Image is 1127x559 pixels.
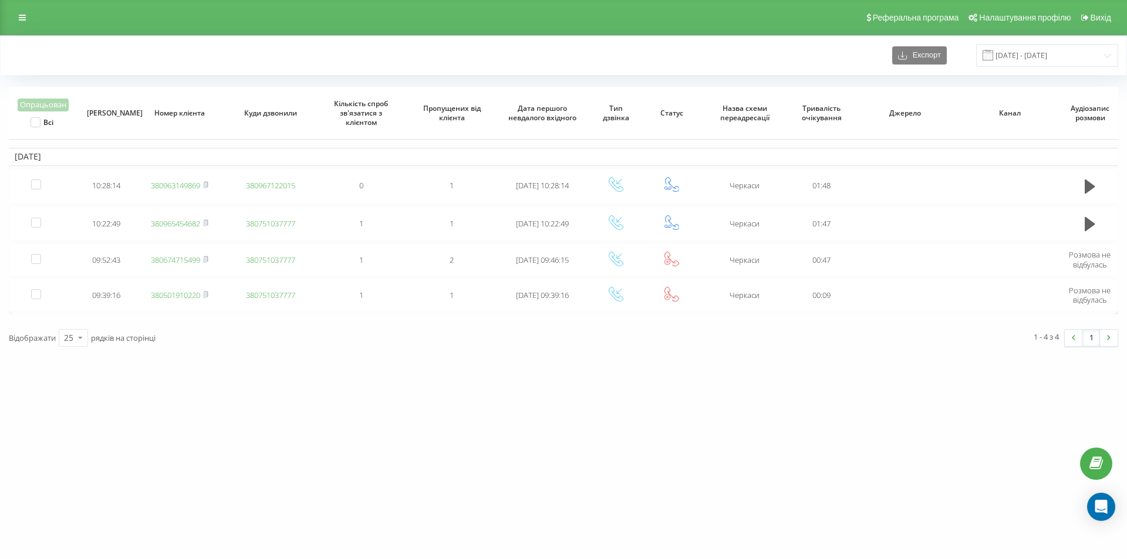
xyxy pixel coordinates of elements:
div: 1 - 4 з 4 [1034,331,1059,343]
span: 1 [450,218,454,229]
span: 0 [359,180,363,191]
a: 380963149869 [151,180,200,191]
a: 380751037777 [246,290,295,300]
span: Статус [652,109,691,118]
span: Пропущених від клієнта [416,104,487,122]
span: 1 [450,290,454,300]
td: 01:47 [790,206,853,241]
span: [PERSON_NAME] [87,109,127,118]
td: 00:47 [790,243,853,276]
td: Черкаси [700,243,791,276]
span: Тривалість очікування [799,104,845,122]
div: 25 [64,332,73,344]
span: Налаштування профілю [979,13,1071,22]
span: Відображати [9,333,56,343]
a: 380967122015 [246,180,295,191]
span: Розмова не відбулась [1069,249,1111,270]
span: рядків на сторінці [91,333,156,343]
span: [DATE] 10:22:49 [516,218,569,229]
span: Джерело [863,109,947,118]
td: [DATE] [9,148,1118,165]
div: Open Intercom Messenger [1087,493,1115,521]
a: 380501910220 [151,290,200,300]
span: Номер клієнта [144,109,215,118]
span: Реферальна програма [873,13,959,22]
span: Кількість спроб зв'язатися з клієнтом [326,99,397,127]
td: 01:48 [790,168,853,204]
td: 09:39:16 [79,279,134,311]
a: 1 [1082,330,1100,346]
span: Тип дзвінка [596,104,636,122]
button: Експорт [892,46,947,65]
span: Аудіозапис розмови [1071,104,1111,122]
td: 00:09 [790,279,853,311]
span: Канал [968,109,1051,118]
span: 2 [450,255,454,265]
span: Дата першого невдалого вхідного [507,104,578,122]
span: 1 [359,218,363,229]
td: 10:28:14 [79,168,134,204]
span: Вихід [1091,13,1111,22]
td: 10:22:49 [79,206,134,241]
a: 380751037777 [246,218,295,229]
span: [DATE] 10:28:14 [516,180,569,191]
td: Черкаси [700,279,791,311]
span: [DATE] 09:39:16 [516,290,569,300]
span: 1 [450,180,454,191]
td: 09:52:43 [79,243,134,276]
span: 1 [359,290,363,300]
label: Всі [31,117,53,127]
td: Черкаси [700,206,791,241]
span: Назва схеми переадресації [709,104,780,122]
a: 380751037777 [246,255,295,265]
td: Черкаси [700,168,791,204]
span: 1 [359,255,363,265]
span: Експорт [907,51,941,60]
a: 380674715499 [151,255,200,265]
a: 380965454682 [151,218,200,229]
span: [DATE] 09:46:15 [516,255,569,265]
span: Куди дзвонили [235,109,306,118]
span: Розмова не відбулась [1069,285,1111,306]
